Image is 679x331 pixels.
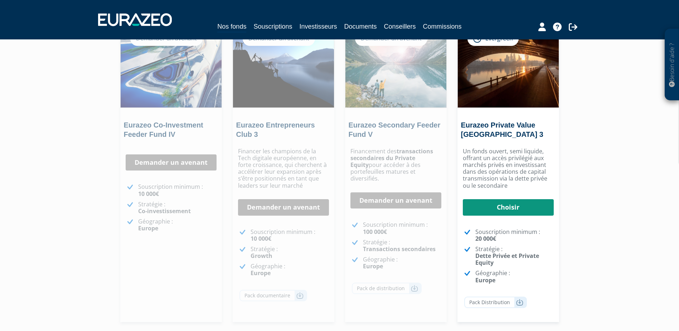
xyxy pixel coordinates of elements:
[344,21,377,32] a: Documents
[475,235,496,243] strong: 20 000€
[233,24,334,107] img: Eurazeo Entrepreneurs Club 3
[475,270,554,283] p: Géographie :
[138,224,158,232] strong: Europe
[475,252,539,267] strong: Dette Privée et Private Equity
[236,121,315,138] a: Eurazeo Entrepreneurs Club 3
[458,24,559,107] img: Eurazeo Private Value Europe 3
[251,252,272,260] strong: Growth
[363,239,441,253] p: Stratégie :
[138,190,159,198] strong: 10 000€
[464,297,527,308] a: Pack Distribution
[253,21,292,32] a: Souscriptions
[350,192,441,209] a: Demander un avenant
[363,262,383,270] strong: Europe
[350,147,433,169] strong: transactions secondaires du Private Equity
[251,229,329,242] p: Souscription minimum :
[384,21,416,32] a: Conseillers
[475,276,495,284] strong: Europe
[475,246,554,267] p: Stratégie :
[98,13,172,26] img: 1732889491-logotype_eurazeo_blanc_rvb.png
[138,207,191,215] strong: Co-investissement
[251,246,329,259] p: Stratégie :
[363,256,441,270] p: Géographie :
[138,201,217,215] p: Stratégie :
[345,24,446,107] img: Eurazeo Secondary Feeder Fund V
[423,21,462,32] a: Commissions
[138,183,217,197] p: Souscription minimum :
[217,21,246,33] a: Nos fonds
[138,218,217,232] p: Géographie :
[251,263,329,277] p: Géographie :
[121,24,222,107] img: Eurazeo Co-Investment Feeder Fund IV
[363,245,436,253] strong: Transactions secondaires
[668,33,676,97] p: Besoin d'aide ?
[238,148,329,189] p: Financer les champions de la Tech digitale européenne, en forte croissance, qui cherchent à accél...
[475,229,554,242] p: Souscription minimum :
[350,148,441,182] p: Financement des pour accéder à des portefeuilles matures et diversifiés.
[299,21,337,32] a: Investisseurs
[463,199,554,216] a: Choisir
[352,283,422,294] a: Pack de distribution
[363,221,441,235] p: Souscription minimum :
[251,269,271,277] strong: Europe
[463,148,554,189] p: Un fonds ouvert, semi liquide, offrant un accès privilégié aux marchés privés en investissant dan...
[124,121,203,138] a: Eurazeo Co-Investment Feeder Fund IV
[461,121,543,138] a: Eurazeo Private Value [GEOGRAPHIC_DATA] 3
[239,290,307,301] a: Pack documentaire
[251,235,271,243] strong: 10 000€
[349,121,441,138] a: Eurazeo Secondary Feeder Fund V
[238,199,329,216] a: Demander un avenant
[126,154,217,171] a: Demander un avenant
[363,228,387,236] strong: 100 000€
